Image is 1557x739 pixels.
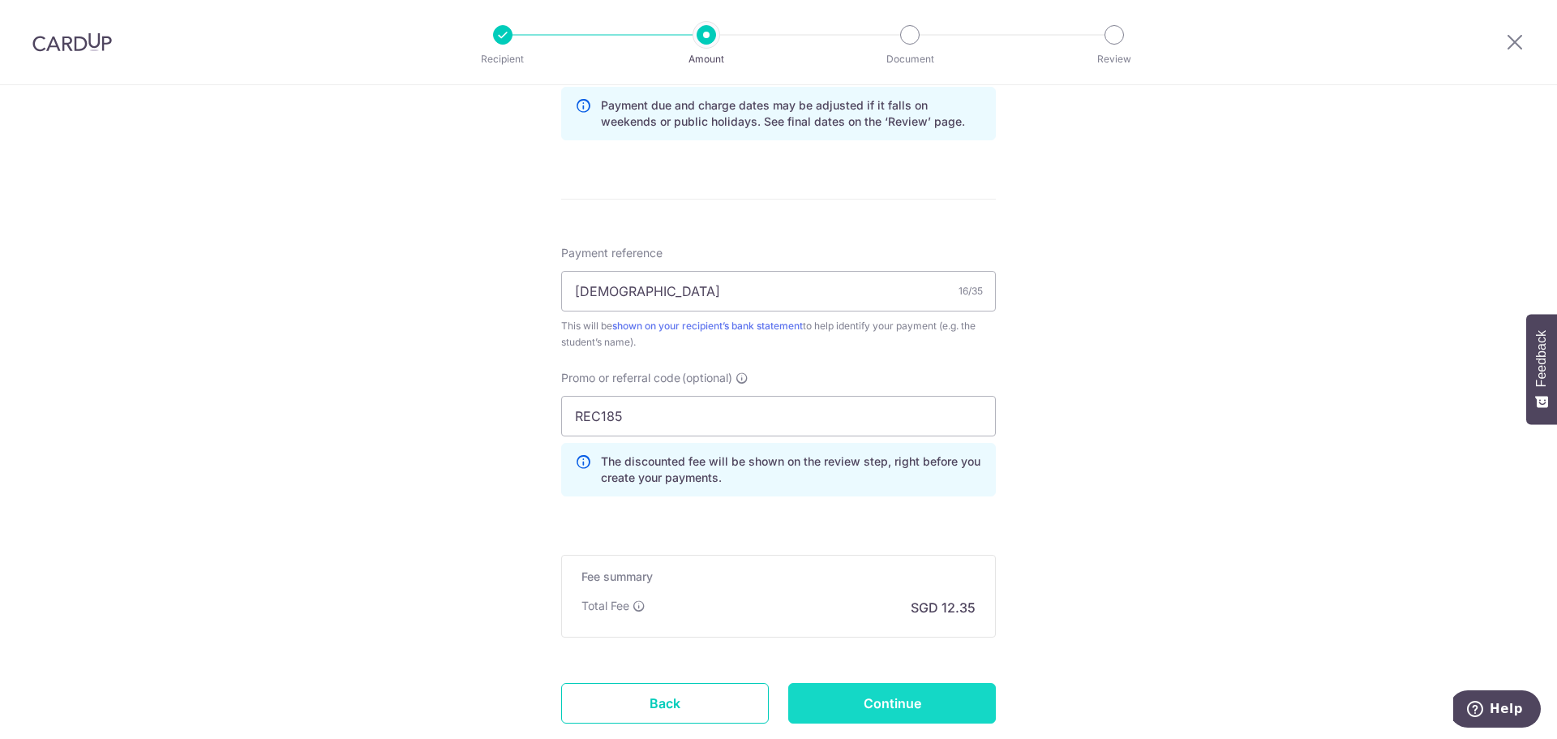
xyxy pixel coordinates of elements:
[561,370,680,386] span: Promo or referral code
[1534,330,1549,387] span: Feedback
[561,683,769,724] a: Back
[1054,51,1174,67] p: Review
[581,569,976,585] h5: Fee summary
[911,598,976,617] p: SGD 12.35
[601,97,982,130] p: Payment due and charge dates may be adjusted if it falls on weekends or public holidays. See fina...
[850,51,970,67] p: Document
[682,370,732,386] span: (optional)
[646,51,766,67] p: Amount
[443,51,563,67] p: Recipient
[32,32,112,52] img: CardUp
[561,245,663,261] span: Payment reference
[1453,690,1541,731] iframe: Opens a widget where you can find more information
[581,598,629,614] p: Total Fee
[959,283,983,299] div: 16/35
[561,318,996,350] div: This will be to help identify your payment (e.g. the student’s name).
[788,683,996,724] input: Continue
[601,453,982,486] p: The discounted fee will be shown on the review step, right before you create your payments.
[1526,314,1557,424] button: Feedback - Show survey
[612,320,803,332] a: shown on your recipient’s bank statement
